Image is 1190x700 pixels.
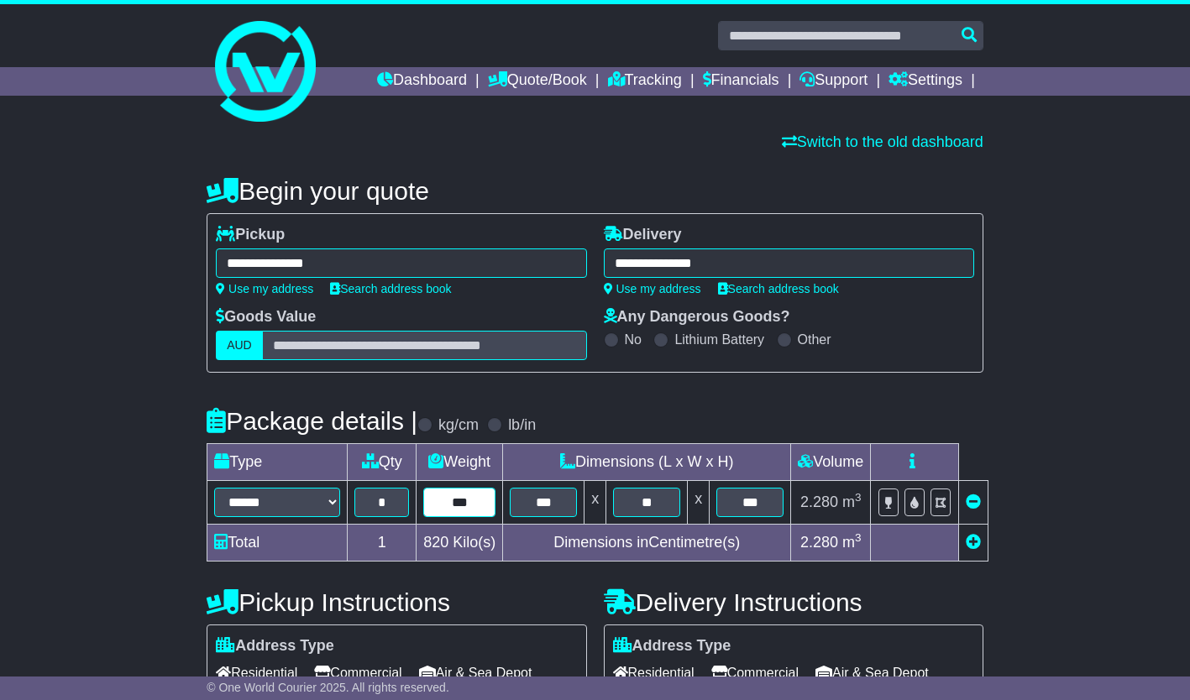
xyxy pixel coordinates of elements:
[855,531,862,544] sup: 3
[798,332,831,347] label: Other
[604,226,682,244] label: Delivery
[703,67,779,96] a: Financials
[207,681,449,694] span: © One World Courier 2025. All rights reserved.
[711,660,799,686] span: Commercial
[718,282,839,295] a: Search address book
[216,637,334,656] label: Address Type
[585,481,606,525] td: x
[791,444,871,481] td: Volume
[423,534,448,551] span: 820
[216,282,313,295] a: Use my address
[207,588,586,616] h4: Pickup Instructions
[348,525,417,562] td: 1
[314,660,401,686] span: Commercial
[815,660,929,686] span: Air & Sea Depot
[348,444,417,481] td: Qty
[377,67,467,96] a: Dashboard
[966,494,981,510] a: Remove this item
[625,332,642,347] label: No
[419,660,532,686] span: Air & Sea Depot
[207,444,348,481] td: Type
[604,282,701,295] a: Use my address
[488,67,587,96] a: Quote/Book
[604,588,983,616] h4: Delivery Instructions
[799,67,868,96] a: Support
[503,444,791,481] td: Dimensions (L x W x H)
[207,525,348,562] td: Total
[674,332,764,347] label: Lithium Battery
[855,491,862,504] sup: 3
[216,331,263,360] label: AUD
[216,226,285,244] label: Pickup
[966,534,981,551] a: Add new item
[782,133,983,150] a: Switch to the old dashboard
[608,67,682,96] a: Tracking
[604,308,790,326] label: Any Dangerous Goods?
[508,416,536,435] label: lb/in
[207,177,983,205] h4: Begin your quote
[216,308,316,326] label: Goods Value
[800,494,838,510] span: 2.280
[842,534,862,551] span: m
[503,525,791,562] td: Dimensions in Centimetre(s)
[330,282,451,295] a: Search address book
[207,407,417,435] h4: Package details |
[613,660,695,686] span: Residential
[438,416,479,435] label: kg/cm
[889,67,962,96] a: Settings
[417,444,503,481] td: Weight
[216,660,297,686] span: Residential
[688,481,710,525] td: x
[417,525,503,562] td: Kilo(s)
[800,534,838,551] span: 2.280
[613,637,731,656] label: Address Type
[842,494,862,510] span: m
